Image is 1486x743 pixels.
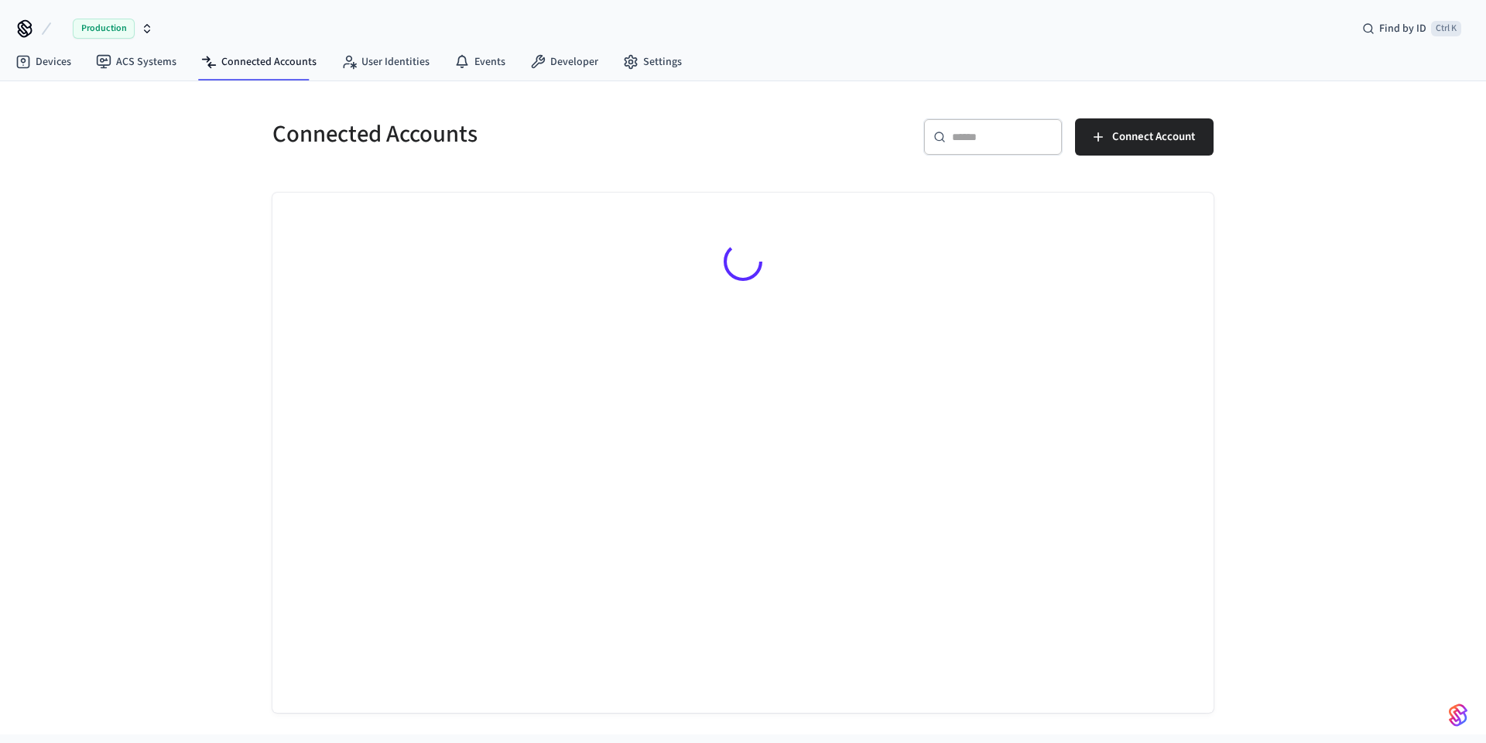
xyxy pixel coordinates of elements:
[1379,21,1426,36] span: Find by ID
[84,48,189,76] a: ACS Systems
[329,48,442,76] a: User Identities
[1449,703,1467,728] img: SeamLogoGradient.69752ec5.svg
[518,48,611,76] a: Developer
[3,48,84,76] a: Devices
[1350,15,1474,43] div: Find by IDCtrl K
[442,48,518,76] a: Events
[1075,118,1214,156] button: Connect Account
[1112,127,1195,147] span: Connect Account
[611,48,694,76] a: Settings
[189,48,329,76] a: Connected Accounts
[272,118,734,150] h5: Connected Accounts
[1431,21,1461,36] span: Ctrl K
[73,19,135,39] span: Production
